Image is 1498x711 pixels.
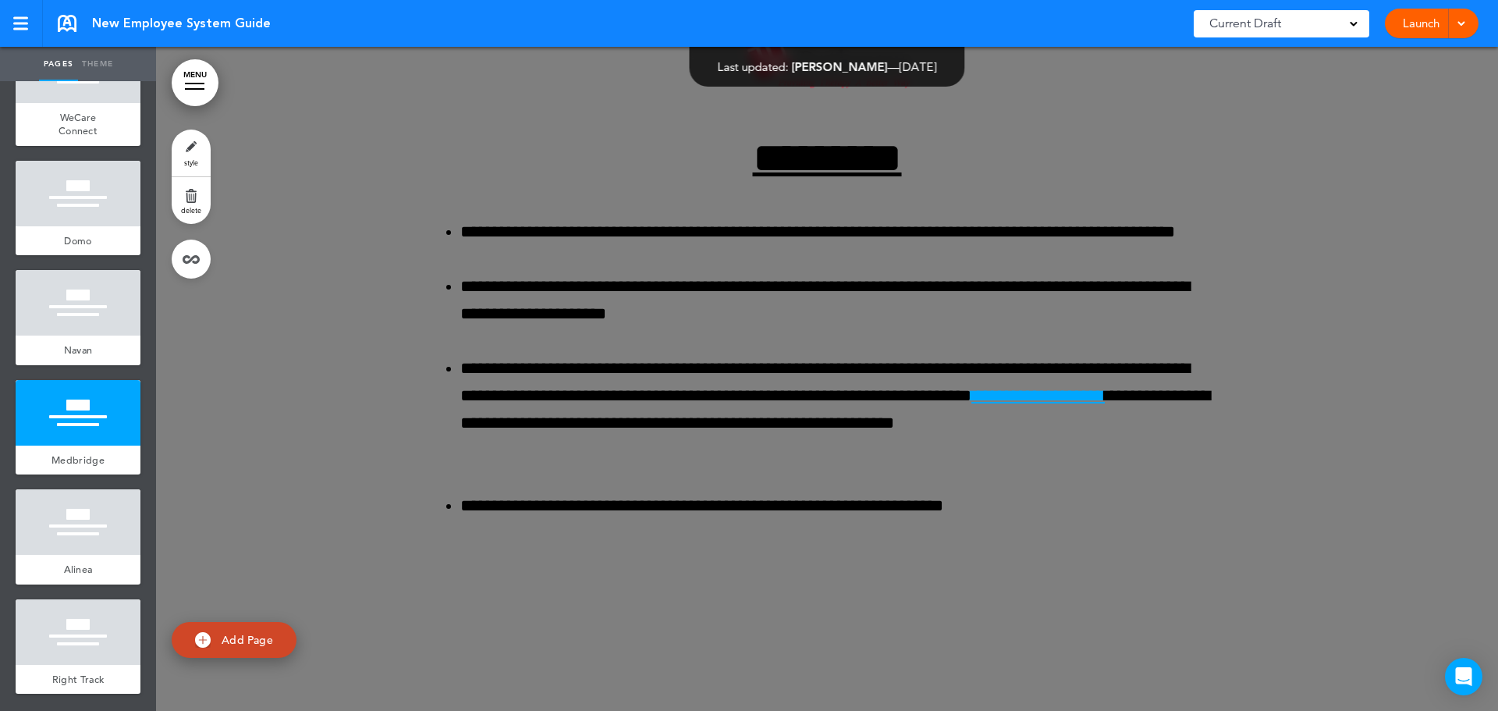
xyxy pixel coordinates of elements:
[900,59,937,74] span: [DATE]
[92,15,271,32] span: New Employee System Guide
[1209,12,1281,34] span: Current Draft
[184,158,198,167] span: style
[195,632,211,648] img: add.svg
[172,622,296,659] a: Add Page
[64,563,93,576] span: Alinea
[52,673,104,686] span: Right Track
[718,61,937,73] div: —
[59,111,98,138] span: WeCare Connect
[1397,9,1446,38] a: Launch
[718,59,789,74] span: Last updated:
[1445,658,1482,695] div: Open Intercom Messenger
[16,555,140,585] a: Alinea
[172,177,211,224] a: delete
[222,633,273,647] span: Add Page
[172,130,211,176] a: style
[64,343,93,357] span: Navan
[181,205,201,215] span: delete
[51,453,105,467] span: Medbridge
[172,59,218,106] a: MENU
[16,226,140,256] a: Domo
[16,665,140,695] a: Right Track
[64,234,91,247] span: Domo
[16,446,140,475] a: Medbridge
[78,47,117,81] a: Theme
[39,47,78,81] a: Pages
[16,336,140,365] a: Navan
[16,103,140,146] a: WeCare Connect
[792,59,888,74] span: [PERSON_NAME]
